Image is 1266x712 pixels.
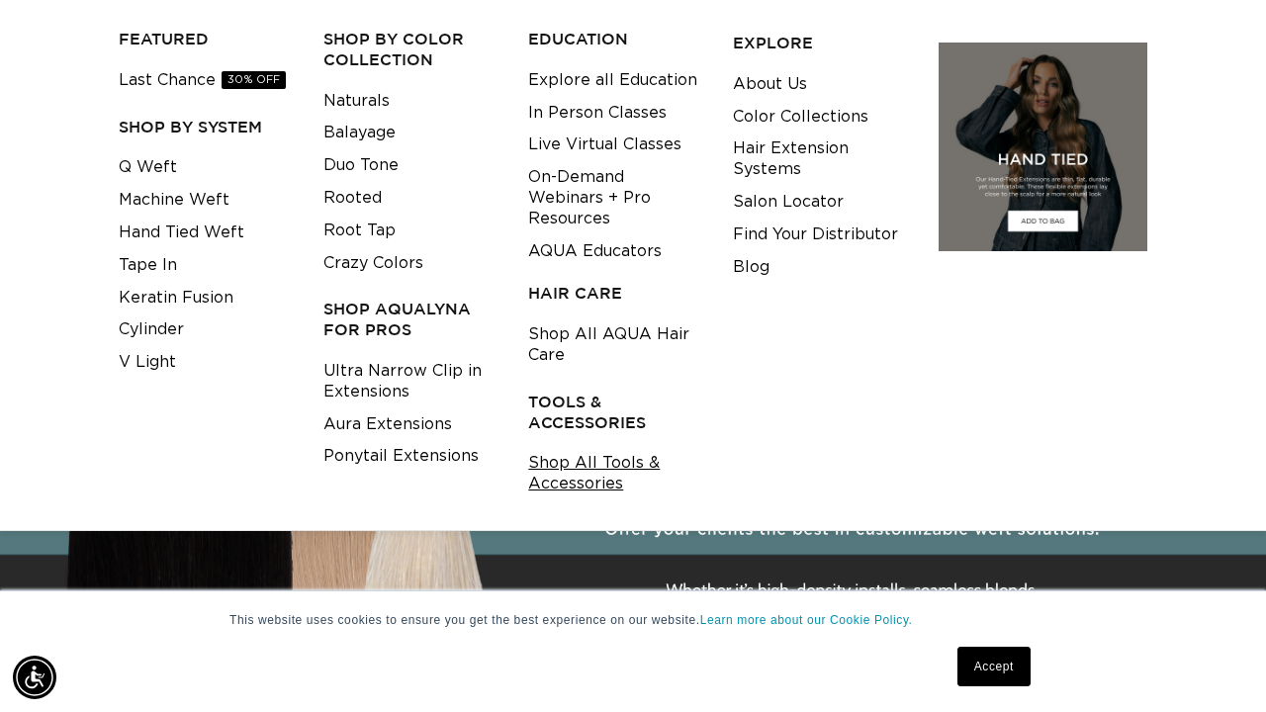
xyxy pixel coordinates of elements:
[528,318,702,372] a: Shop All AQUA Hair Care
[528,129,681,161] a: Live Virtual Classes
[528,97,667,130] a: In Person Classes
[528,392,702,433] h3: TOOLS & ACCESSORIES
[119,184,229,217] a: Machine Weft
[733,186,844,219] a: Salon Locator
[323,299,497,340] h3: Shop AquaLyna for Pros
[119,282,233,314] a: Keratin Fusion
[733,133,907,186] a: Hair Extension Systems
[528,235,662,268] a: AQUA Educators
[119,29,293,49] h3: FEATURED
[528,447,702,500] a: Shop All Tools & Accessories
[323,149,399,182] a: Duo Tone
[733,68,807,101] a: About Us
[119,217,244,249] a: Hand Tied Weft
[733,251,769,284] a: Blog
[323,29,497,70] h3: Shop by Color Collection
[1167,617,1266,712] iframe: Chat Widget
[733,101,868,133] a: Color Collections
[13,656,56,699] div: Accessibility Menu
[957,647,1031,686] a: Accept
[119,249,177,282] a: Tape In
[119,313,184,346] a: Cylinder
[119,151,177,184] a: Q Weft
[528,161,702,234] a: On-Demand Webinars + Pro Resources
[323,117,396,149] a: Balayage
[528,29,702,49] h3: EDUCATION
[733,219,898,251] a: Find Your Distributor
[323,440,479,473] a: Ponytail Extensions
[229,611,1037,629] p: This website uses cookies to ensure you get the best experience on our website.
[733,33,907,53] h3: EXPLORE
[323,215,396,247] a: Root Tap
[528,64,697,97] a: Explore all Education
[323,247,423,280] a: Crazy Colors
[119,346,176,379] a: V Light
[528,283,702,304] h3: HAIR CARE
[700,613,913,627] a: Learn more about our Cookie Policy.
[323,355,497,408] a: Ultra Narrow Clip in Extensions
[323,408,452,441] a: Aura Extensions
[323,182,382,215] a: Rooted
[119,117,293,137] h3: SHOP BY SYSTEM
[323,85,390,118] a: Naturals
[119,64,286,97] a: Last Chance30% OFF
[222,71,286,89] span: 30% OFF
